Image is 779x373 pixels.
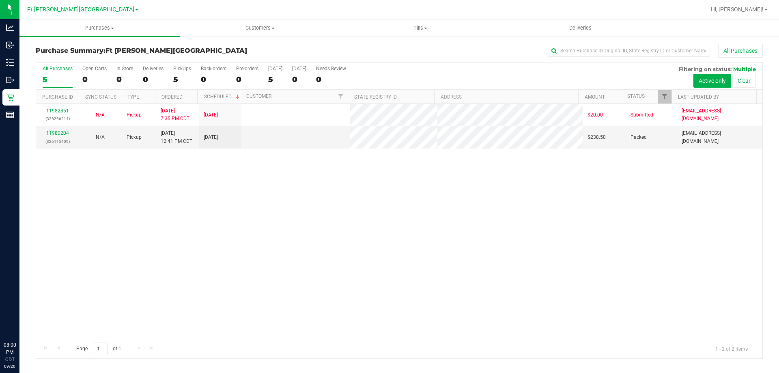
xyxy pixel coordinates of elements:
[268,75,282,84] div: 5
[693,74,731,88] button: Active only
[4,363,16,369] p: 09/20
[161,94,183,100] a: Ordered
[4,341,16,363] p: 08:00 PM CDT
[718,44,763,58] button: All Purchases
[682,107,757,123] span: [EMAIL_ADDRESS][DOMAIN_NAME]
[204,111,218,119] span: [DATE]
[36,47,278,54] h3: Purchase Summary:
[201,66,226,71] div: Back-orders
[6,76,14,84] inline-svg: Outbound
[143,75,164,84] div: 0
[43,75,73,84] div: 5
[96,111,105,119] button: N/A
[27,6,134,13] span: Ft [PERSON_NAME][GEOGRAPHIC_DATA]
[627,93,645,99] a: Status
[41,115,74,123] p: (326266214)
[180,24,340,32] span: Customers
[548,45,710,57] input: Search Purchase ID, Original ID, State Registry ID or Customer Name...
[85,94,116,100] a: Sync Status
[127,134,142,141] span: Pickup
[434,90,578,104] th: Address
[116,75,133,84] div: 0
[204,134,218,141] span: [DATE]
[6,41,14,49] inline-svg: Inbound
[42,94,73,100] a: Purchase ID
[46,108,69,114] a: 11982851
[268,66,282,71] div: [DATE]
[96,112,105,118] span: Not Applicable
[201,75,226,84] div: 0
[6,93,14,101] inline-svg: Retail
[709,343,754,355] span: 1 - 2 of 2 items
[127,111,142,119] span: Pickup
[500,19,661,37] a: Deliveries
[41,138,74,145] p: (326115409)
[96,134,105,140] span: Not Applicable
[46,130,69,136] a: 11980204
[631,111,653,119] span: Submitted
[316,66,346,71] div: Needs Review
[6,24,14,32] inline-svg: Analytics
[246,93,271,99] a: Customer
[204,94,241,99] a: Scheduled
[8,308,32,332] iframe: Resource center
[173,66,191,71] div: PickUps
[161,129,192,145] span: [DATE] 12:41 PM CDT
[733,66,756,72] span: Multiple
[354,94,397,100] a: State Registry ID
[682,129,757,145] span: [EMAIL_ADDRESS][DOMAIN_NAME]
[93,343,108,355] input: 1
[19,19,180,37] a: Purchases
[143,66,164,71] div: Deliveries
[105,47,247,54] span: Ft [PERSON_NAME][GEOGRAPHIC_DATA]
[732,74,756,88] button: Clear
[658,90,671,103] a: Filter
[587,134,606,141] span: $238.50
[292,75,306,84] div: 0
[679,66,732,72] span: Filtering on status:
[161,107,189,123] span: [DATE] 7:35 PM CDT
[82,66,107,71] div: Open Carts
[43,66,73,71] div: All Purchases
[127,94,139,100] a: Type
[116,66,133,71] div: In Store
[678,94,719,100] a: Last Updated By
[585,94,605,100] a: Amount
[6,111,14,119] inline-svg: Reports
[173,75,191,84] div: 5
[96,134,105,141] button: N/A
[82,75,107,84] div: 0
[236,75,258,84] div: 0
[236,66,258,71] div: Pre-orders
[558,24,603,32] span: Deliveries
[340,19,500,37] a: Tills
[316,75,346,84] div: 0
[292,66,306,71] div: [DATE]
[587,111,603,119] span: $20.00
[711,6,764,13] span: Hi, [PERSON_NAME]!
[340,24,500,32] span: Tills
[334,90,348,103] a: Filter
[631,134,647,141] span: Packed
[6,58,14,67] inline-svg: Inventory
[19,24,180,32] span: Purchases
[180,19,340,37] a: Customers
[69,343,128,355] span: Page of 1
